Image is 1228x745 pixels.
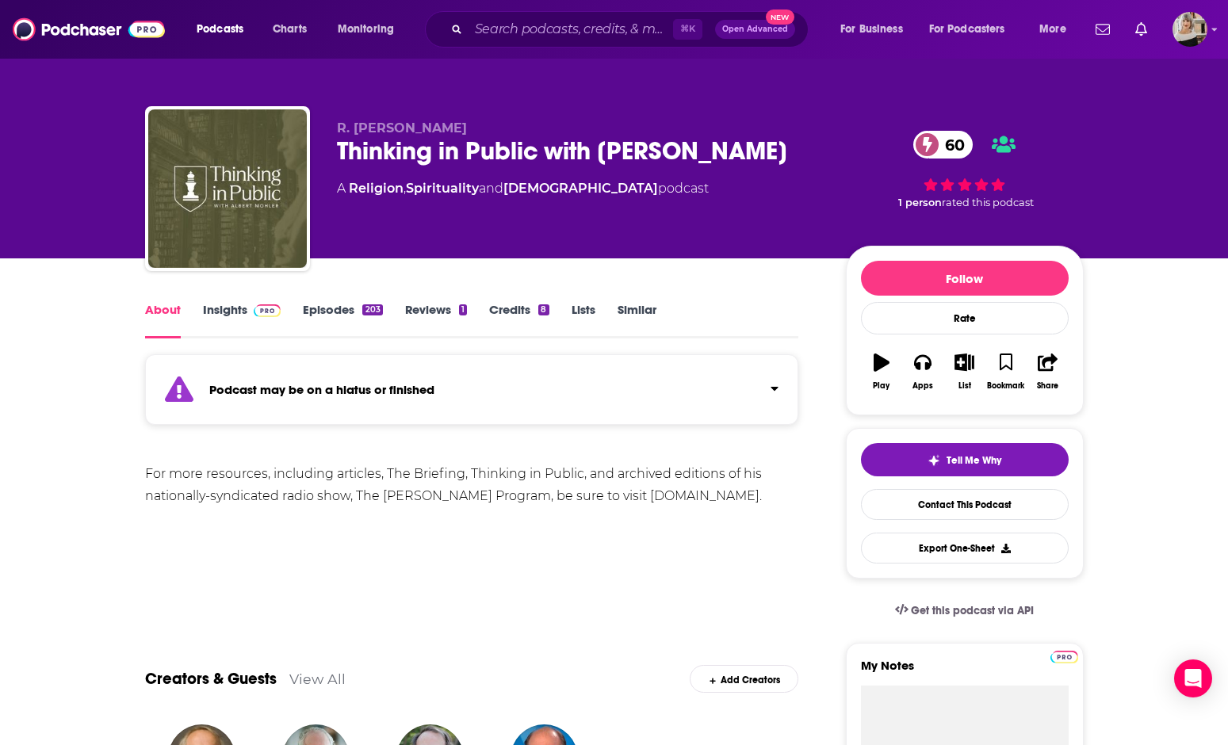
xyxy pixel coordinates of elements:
[861,443,1069,476] button: tell me why sparkleTell Me Why
[145,302,181,338] a: About
[911,604,1034,617] span: Get this podcast via API
[912,381,933,391] div: Apps
[254,304,281,317] img: Podchaser Pro
[919,17,1028,42] button: open menu
[985,343,1027,400] button: Bookmark
[766,10,794,25] span: New
[1050,648,1078,663] a: Pro website
[209,382,434,397] strong: Podcast may be on a hiatus or finished
[873,381,889,391] div: Play
[459,304,467,315] div: 1
[327,17,415,42] button: open menu
[145,364,799,425] section: Click to expand status details
[1050,651,1078,663] img: Podchaser Pro
[722,25,788,33] span: Open Advanced
[362,304,382,315] div: 203
[1173,12,1207,47] img: User Profile
[947,454,1001,467] span: Tell Me Why
[148,109,307,268] img: Thinking in Public with Albert Mohler
[303,302,382,338] a: Episodes203
[929,18,1005,40] span: For Podcasters
[503,181,658,196] a: [DEMOGRAPHIC_DATA]
[145,669,277,689] a: Creators & Guests
[289,670,346,687] a: View All
[928,454,940,467] img: tell me why sparkle
[440,11,824,48] div: Search podcasts, credits, & more...
[913,131,973,159] a: 60
[958,381,971,391] div: List
[861,302,1069,334] div: Rate
[1174,659,1212,697] div: Open Intercom Messenger
[929,131,973,159] span: 60
[882,591,1047,630] a: Get this podcast via API
[404,181,406,196] span: ,
[337,179,709,198] div: A podcast
[338,18,394,40] span: Monitoring
[1028,17,1086,42] button: open menu
[987,381,1024,391] div: Bookmark
[1173,12,1207,47] span: Logged in as angelabaggetta
[1173,12,1207,47] button: Show profile menu
[1037,381,1058,391] div: Share
[861,658,1069,686] label: My Notes
[1027,343,1068,400] button: Share
[405,302,467,338] a: Reviews1
[943,343,985,400] button: List
[840,18,903,40] span: For Business
[1129,16,1153,43] a: Show notifications dropdown
[1089,16,1116,43] a: Show notifications dropdown
[1039,18,1066,40] span: More
[861,489,1069,520] a: Contact This Podcast
[203,302,281,338] a: InsightsPodchaser Pro
[489,302,549,338] a: Credits8
[618,302,656,338] a: Similar
[846,120,1084,219] div: 60 1 personrated this podcast
[690,665,798,693] div: Add Creators
[406,181,479,196] a: Spirituality
[262,17,316,42] a: Charts
[861,261,1069,296] button: Follow
[673,19,702,40] span: ⌘ K
[538,304,549,315] div: 8
[186,17,264,42] button: open menu
[13,14,165,44] img: Podchaser - Follow, Share and Rate Podcasts
[337,120,467,136] span: R. [PERSON_NAME]
[861,343,902,400] button: Play
[479,181,503,196] span: and
[572,302,595,338] a: Lists
[349,181,404,196] a: Religion
[469,17,673,42] input: Search podcasts, credits, & more...
[273,18,307,40] span: Charts
[902,343,943,400] button: Apps
[829,17,923,42] button: open menu
[898,197,942,208] span: 1 person
[942,197,1034,208] span: rated this podcast
[861,533,1069,564] button: Export One-Sheet
[715,20,795,39] button: Open AdvancedNew
[145,463,799,507] div: For more resources, including articles, The Briefing, Thinking in Public, and archived editions o...
[197,18,243,40] span: Podcasts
